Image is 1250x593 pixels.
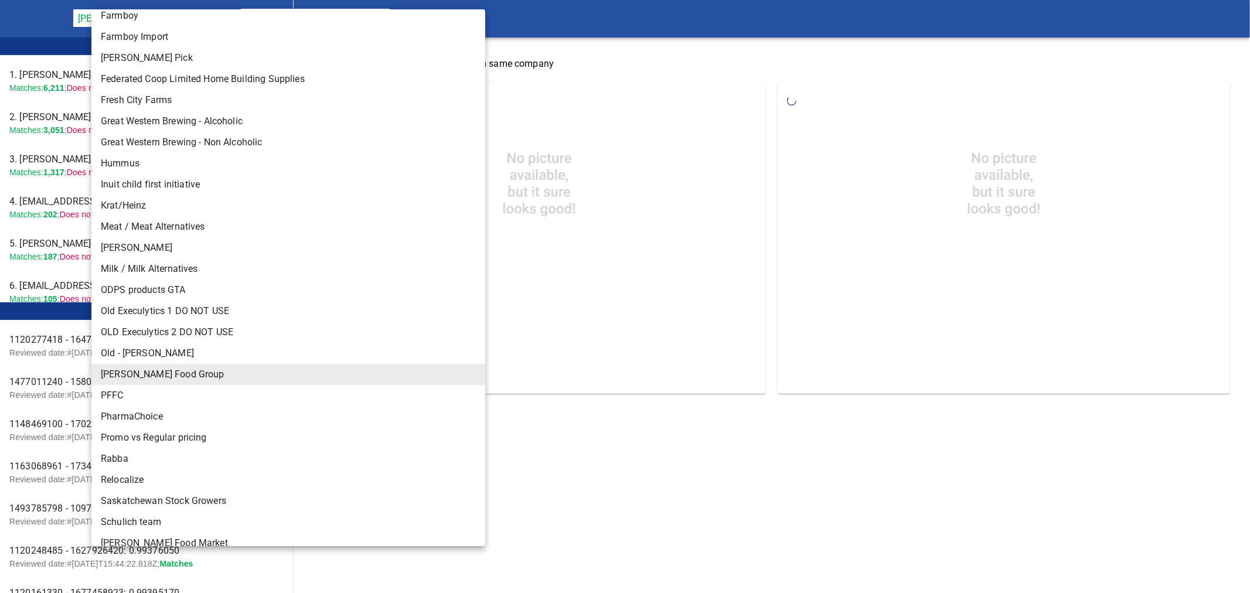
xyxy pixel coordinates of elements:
li: [PERSON_NAME] Food Market [91,533,495,554]
li: Saskatchewan Stock Growers [91,490,495,512]
li: Old - [PERSON_NAME] [91,343,495,364]
li: OLD Execulytics 2 DO NOT USE [91,322,495,343]
li: Inuit child first initiative [91,174,495,195]
li: Schulich team [91,512,495,533]
li: [PERSON_NAME] Pick [91,47,495,69]
li: [PERSON_NAME] [91,237,495,258]
li: Hummus [91,153,495,174]
li: Rabba [91,448,495,469]
li: Meat / Meat Alternatives [91,216,495,237]
li: PFFC [91,385,495,406]
li: PharmaChoice [91,406,495,427]
li: Farmboy Import [91,26,495,47]
li: Farmboy [91,5,495,26]
li: [PERSON_NAME] Food Group [91,364,495,385]
li: Milk / Milk Alternatives [91,258,495,280]
li: Great Western Brewing - Alcoholic [91,111,495,132]
li: Relocalize [91,469,495,490]
li: Fresh City Farms [91,90,495,111]
li: Promo vs Regular pricing [91,427,495,448]
li: Federated Coop Limited Home Building Supplies [91,69,495,90]
li: Krat/Heinz [91,195,495,216]
li: Old Execulytics 1 DO NOT USE [91,301,495,322]
li: ODPS products GTA [91,280,495,301]
li: Great Western Brewing - Non Alcoholic [91,132,495,153]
